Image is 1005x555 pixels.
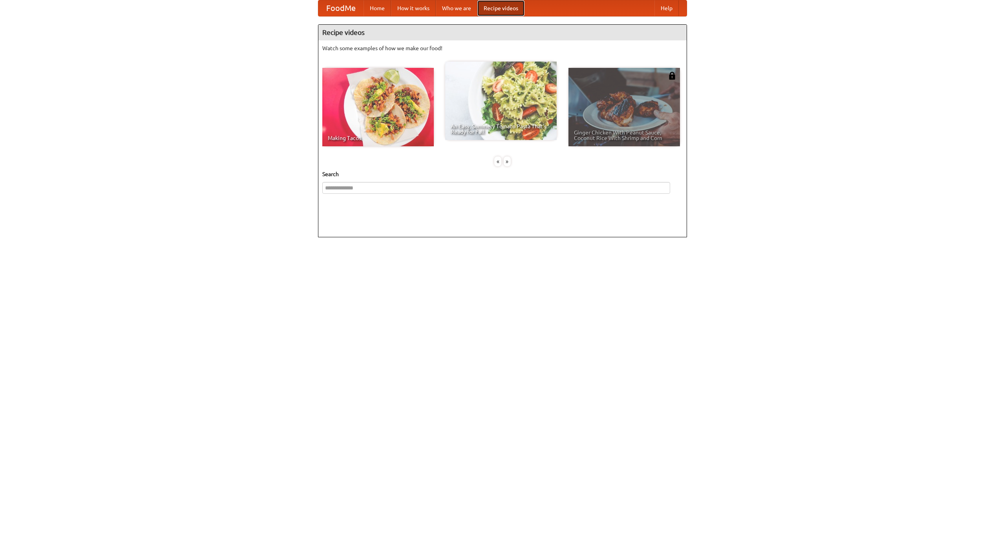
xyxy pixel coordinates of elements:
h4: Recipe videos [318,25,687,40]
h5: Search [322,170,683,178]
a: An Easy, Summery Tomato Pasta That's Ready for Fall [445,62,557,140]
a: Home [364,0,391,16]
a: Help [654,0,679,16]
p: Watch some examples of how we make our food! [322,44,683,52]
span: An Easy, Summery Tomato Pasta That's Ready for Fall [451,124,551,135]
a: How it works [391,0,436,16]
div: « [494,156,501,166]
a: Making Tacos [322,68,434,146]
a: Who we are [436,0,477,16]
a: Recipe videos [477,0,524,16]
div: » [504,156,511,166]
a: FoodMe [318,0,364,16]
img: 483408.png [668,72,676,80]
span: Making Tacos [328,135,428,141]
